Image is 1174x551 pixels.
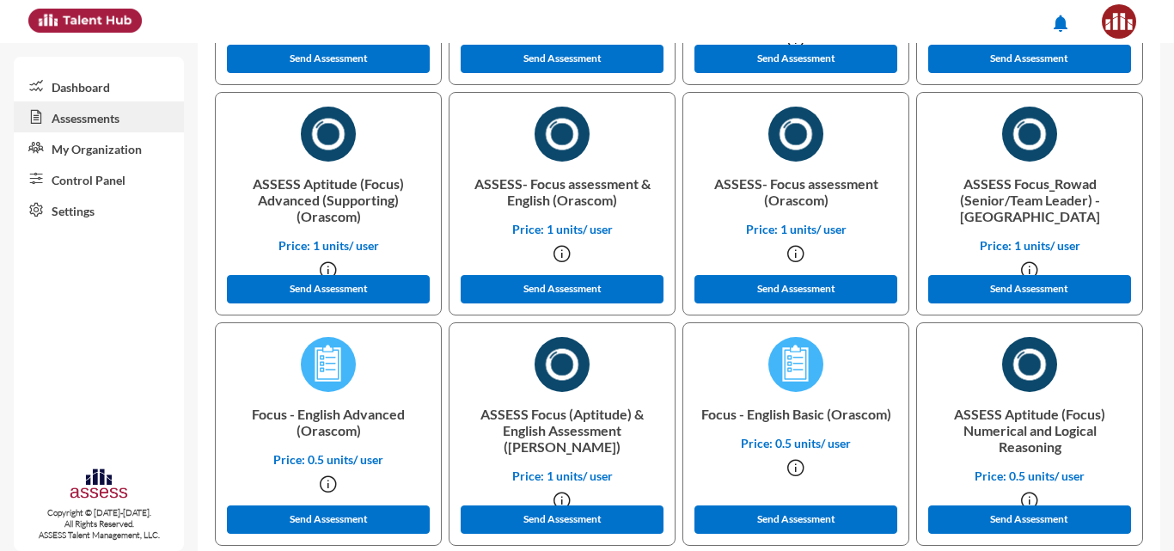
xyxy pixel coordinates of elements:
[1050,13,1071,34] mat-icon: notifications
[14,70,184,101] a: Dashboard
[697,162,895,222] p: ASSESS- Focus assessment (Orascom)
[229,162,427,238] p: ASSESS Aptitude (Focus) Advanced (Supporting) (Orascom)
[931,238,1128,253] p: Price: 1 units/ user
[928,45,1131,73] button: Send Assessment
[14,194,184,225] a: Settings
[928,505,1131,534] button: Send Assessment
[229,452,427,467] p: Price: 0.5 units/ user
[227,45,430,73] button: Send Assessment
[697,392,895,436] p: Focus - English Basic (Orascom)
[463,222,661,236] p: Price: 1 units/ user
[229,392,427,452] p: Focus - English Advanced (Orascom)
[697,436,895,450] p: Price: 0.5 units/ user
[227,505,430,534] button: Send Assessment
[461,505,663,534] button: Send Assessment
[69,467,128,504] img: assesscompany-logo.png
[928,275,1131,303] button: Send Assessment
[931,162,1128,238] p: ASSESS Focus_Rowad (Senior/Team Leader) - [GEOGRAPHIC_DATA]
[463,468,661,483] p: Price: 1 units/ user
[14,132,184,163] a: My Organization
[14,507,184,541] p: Copyright © [DATE]-[DATE]. All Rights Reserved. ASSESS Talent Management, LLC.
[697,222,895,236] p: Price: 1 units/ user
[463,162,661,222] p: ASSESS- Focus assessment & English (Orascom)
[694,505,897,534] button: Send Assessment
[14,163,184,194] a: Control Panel
[227,275,430,303] button: Send Assessment
[463,392,661,468] p: ASSESS Focus (Aptitude) & English Assessment ([PERSON_NAME])
[461,275,663,303] button: Send Assessment
[694,275,897,303] button: Send Assessment
[694,45,897,73] button: Send Assessment
[229,238,427,253] p: Price: 1 units/ user
[14,101,184,132] a: Assessments
[931,468,1128,483] p: Price: 0.5 units/ user
[461,45,663,73] button: Send Assessment
[931,392,1128,468] p: ASSESS Aptitude (Focus) Numerical and Logical Reasoning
